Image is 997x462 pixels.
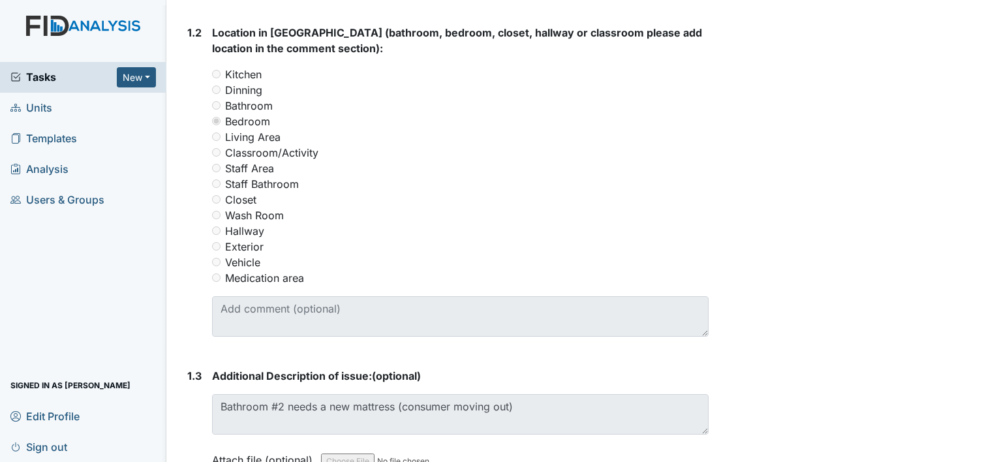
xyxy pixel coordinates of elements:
[212,101,221,110] input: Bathroom
[225,254,260,270] label: Vehicle
[225,161,274,176] label: Staff Area
[225,67,262,82] label: Kitchen
[212,226,221,235] input: Hallway
[187,368,202,384] label: 1.3
[225,98,273,114] label: Bathroom
[10,69,117,85] a: Tasks
[10,437,67,457] span: Sign out
[212,164,221,172] input: Staff Area
[212,242,221,251] input: Exterior
[212,148,221,157] input: Classroom/Activity
[212,26,702,55] span: Location in [GEOGRAPHIC_DATA] (bathroom, bedroom, closet, hallway or classroom please add locatio...
[10,406,80,426] span: Edit Profile
[212,394,709,435] textarea: Bathroom #2 needs a new mattress (consumer moving out)
[212,70,221,78] input: Kitchen
[10,375,130,395] span: Signed in as [PERSON_NAME]
[225,192,256,208] label: Closet
[10,129,77,149] span: Templates
[225,114,270,129] label: Bedroom
[212,117,221,125] input: Bedroom
[225,145,318,161] label: Classroom/Activity
[212,369,372,382] span: Additional Description of issue:
[225,270,304,286] label: Medication area
[212,211,221,219] input: Wash Room
[187,25,202,40] label: 1.2
[10,98,52,118] span: Units
[225,239,264,254] label: Exterior
[212,258,221,266] input: Vehicle
[212,368,709,384] strong: (optional)
[212,179,221,188] input: Staff Bathroom
[212,85,221,94] input: Dinning
[212,132,221,141] input: Living Area
[10,159,69,179] span: Analysis
[212,273,221,282] input: Medication area
[225,176,299,192] label: Staff Bathroom
[225,208,284,223] label: Wash Room
[225,82,262,98] label: Dinning
[212,195,221,204] input: Closet
[225,129,281,145] label: Living Area
[117,67,156,87] button: New
[225,223,264,239] label: Hallway
[10,190,104,210] span: Users & Groups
